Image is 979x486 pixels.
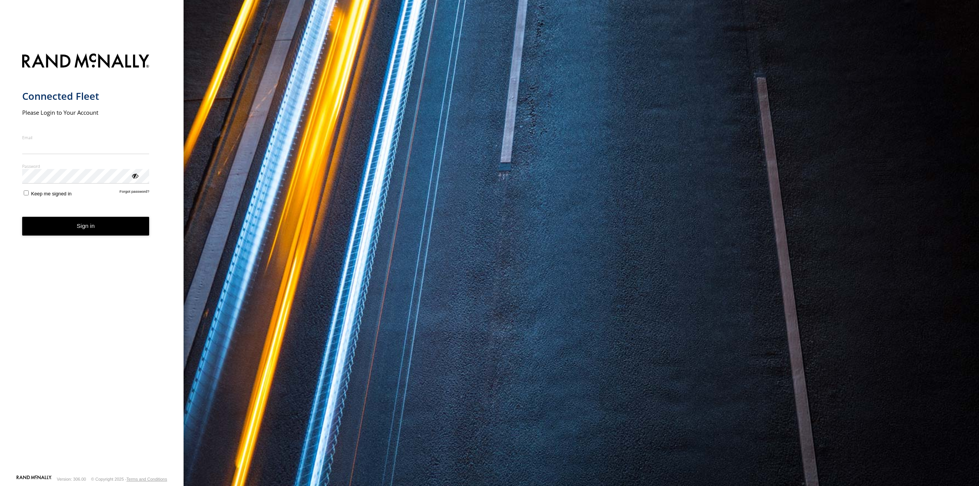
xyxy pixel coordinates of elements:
img: Rand McNally [22,52,150,72]
a: Terms and Conditions [127,477,167,481]
span: Keep me signed in [31,191,72,197]
a: Forgot password? [120,189,150,197]
h1: Connected Fleet [22,90,150,102]
a: Visit our Website [16,475,52,483]
label: Password [22,163,150,169]
div: © Copyright 2025 - [91,477,167,481]
input: Keep me signed in [24,190,29,195]
label: Email [22,135,150,140]
h2: Please Login to Your Account [22,109,150,116]
div: ViewPassword [131,172,138,179]
div: Version: 306.00 [57,477,86,481]
button: Sign in [22,217,150,236]
form: main [22,49,162,475]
